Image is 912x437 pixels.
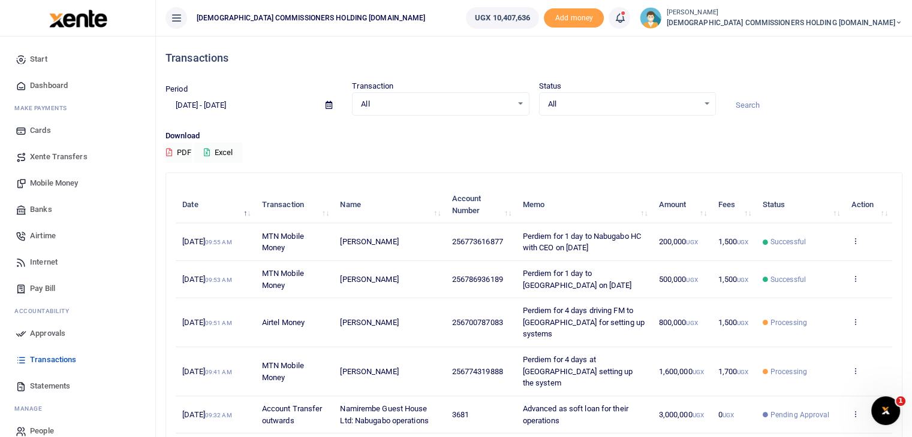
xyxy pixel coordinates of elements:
iframe: Intercom live chat [871,396,900,425]
span: People [30,425,54,437]
th: Action: activate to sort column ascending [845,186,893,223]
span: Perdiem for 4 days driving FM to [GEOGRAPHIC_DATA] for setting up systems [523,306,645,338]
a: Transactions [10,347,146,373]
a: Internet [10,249,146,275]
span: [PERSON_NAME] [340,367,398,376]
span: Start [30,53,47,65]
img: profile-user [640,7,661,29]
th: Memo: activate to sort column ascending [516,186,652,223]
span: Successful [770,236,806,247]
span: Successful [770,274,806,285]
a: Cards [10,117,146,144]
span: Banks [30,204,52,216]
h4: Transactions [165,51,902,65]
span: Processing [770,366,807,377]
span: 256700787083 [452,318,503,327]
span: anage [20,405,43,412]
a: Add money [544,13,604,22]
a: Dashboard [10,72,146,99]
span: Transactions [30,354,76,366]
span: [DEMOGRAPHIC_DATA] COMMISSIONERS HOLDING [DOMAIN_NAME] [192,13,430,23]
li: M [10,399,146,418]
small: UGX [686,239,697,245]
input: select period [165,95,316,116]
a: Xente Transfers [10,144,146,170]
small: UGX [723,412,734,418]
span: [DATE] [182,275,231,284]
span: [PERSON_NAME] [340,237,398,246]
p: Download [165,130,902,142]
img: logo-large [49,10,107,28]
a: Pay Bill [10,275,146,302]
span: Processing [770,317,807,328]
span: Statements [30,380,70,392]
span: MTN Mobile Money [262,232,304,253]
small: UGX [737,369,748,375]
span: Pending Approval [770,409,830,420]
span: 200,000 [659,237,698,246]
span: UGX 10,407,636 [475,12,530,24]
th: Date: activate to sort column descending [176,186,255,223]
span: 1,500 [718,237,749,246]
a: Start [10,46,146,72]
span: Mobile Money [30,177,78,189]
span: 256786936189 [452,275,503,284]
span: Dashboard [30,80,68,92]
small: UGX [686,277,697,283]
span: 256773616877 [452,237,503,246]
a: Mobile Money [10,170,146,196]
label: Transaction [352,80,393,92]
span: Account Transfer outwards [262,404,323,425]
small: UGX [693,412,704,418]
span: 256774319888 [452,367,503,376]
li: Ac [10,302,146,320]
small: [PERSON_NAME] [666,8,902,18]
span: countability [23,308,69,314]
small: 09:51 AM [205,320,232,326]
a: Banks [10,196,146,223]
small: UGX [737,277,748,283]
span: MTN Mobile Money [262,269,304,290]
th: Transaction: activate to sort column ascending [255,186,334,223]
span: Perdiem for 4 days at [GEOGRAPHIC_DATA] setting up the system [523,355,633,387]
span: Advanced as soft loan for their operations [523,404,628,425]
span: 800,000 [659,318,698,327]
li: Wallet ballance [461,7,544,29]
small: UGX [737,320,748,326]
label: Status [539,80,562,92]
span: 1,700 [718,367,749,376]
button: Excel [194,142,243,163]
small: 09:53 AM [205,277,232,283]
button: PDF [165,142,192,163]
small: 09:41 AM [205,369,232,375]
span: Namirembe Guest House Ltd: Nabugabo operations [340,404,428,425]
small: 09:32 AM [205,412,232,418]
input: Search [726,95,902,116]
span: 3681 [452,410,469,419]
th: Name: activate to sort column ascending [333,186,445,223]
span: 1,500 [718,275,749,284]
th: Amount: activate to sort column ascending [652,186,711,223]
th: Fees: activate to sort column ascending [711,186,756,223]
a: logo-small logo-large logo-large [48,13,107,22]
span: Pay Bill [30,283,55,295]
span: Approvals [30,327,65,339]
span: [DATE] [182,367,231,376]
th: Account Number: activate to sort column ascending [445,186,516,223]
span: 1,500 [718,318,749,327]
span: Cards [30,125,51,136]
a: Statements [10,373,146,399]
span: Airtel Money [262,318,305,327]
small: UGX [686,320,697,326]
span: Internet [30,256,58,268]
span: Airtime [30,230,56,242]
small: UGX [737,239,748,245]
span: All [361,98,511,110]
span: [PERSON_NAME] [340,275,398,284]
a: Approvals [10,320,146,347]
span: 500,000 [659,275,698,284]
a: UGX 10,407,636 [466,7,539,29]
label: Period [165,83,188,95]
th: Status: activate to sort column ascending [756,186,844,223]
li: M [10,99,146,117]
